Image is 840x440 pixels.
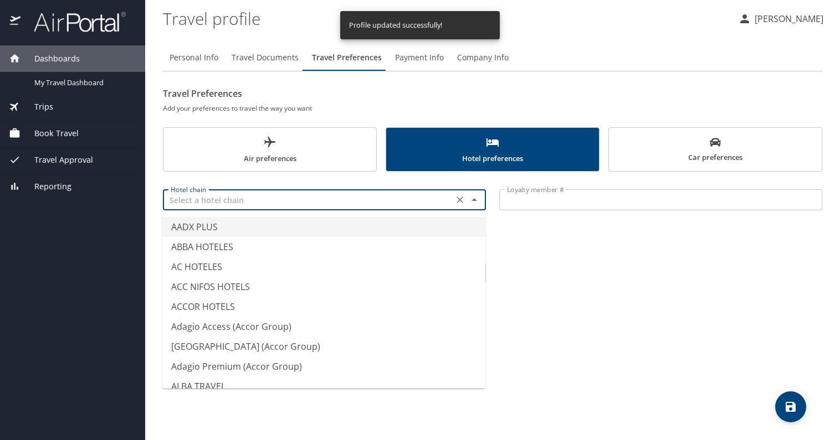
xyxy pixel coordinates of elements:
[21,101,53,113] span: Trips
[162,257,485,277] li: AC HOTELES
[21,154,93,166] span: Travel Approval
[349,14,442,36] div: Profile updated successfully!
[162,217,485,237] li: AADX PLUS
[21,53,80,65] span: Dashboards
[395,51,444,65] span: Payment Info
[616,137,815,164] span: Car preferences
[162,376,485,396] li: ALBA TRAVEL
[162,337,485,356] li: [GEOGRAPHIC_DATA] (Accor Group)
[170,51,218,65] span: Personal Info
[393,136,592,165] span: Hotel preferences
[22,11,126,33] img: airportal-logo.png
[163,85,822,102] h2: Travel Preferences
[163,127,822,172] div: scrollable force tabs example
[162,277,485,297] li: ACC NIFOS HOTELS
[734,9,828,29] button: [PERSON_NAME]
[10,11,22,33] img: icon-airportal.png
[163,1,729,35] h1: Travel profile
[232,51,299,65] span: Travel Documents
[163,44,822,71] div: Profile
[166,193,450,207] input: Select a hotel chain
[162,317,485,337] li: Adagio Access (Accor Group)
[312,51,382,65] span: Travel Preferences
[775,391,806,422] button: save
[163,102,822,114] h6: Add your preferences to travel the way you want
[21,180,71,193] span: Reporting
[162,297,485,317] li: ACCOR HOTELS
[457,51,509,65] span: Company Info
[467,192,482,208] button: Close
[162,237,485,257] li: ABBA HOTELES
[34,77,132,88] span: My Travel Dashboard
[170,136,370,165] span: Air preferences
[452,192,468,208] button: Clear
[751,12,823,25] p: [PERSON_NAME]
[21,127,79,139] span: Book Travel
[162,356,485,376] li: Adagio Premium (Accor Group)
